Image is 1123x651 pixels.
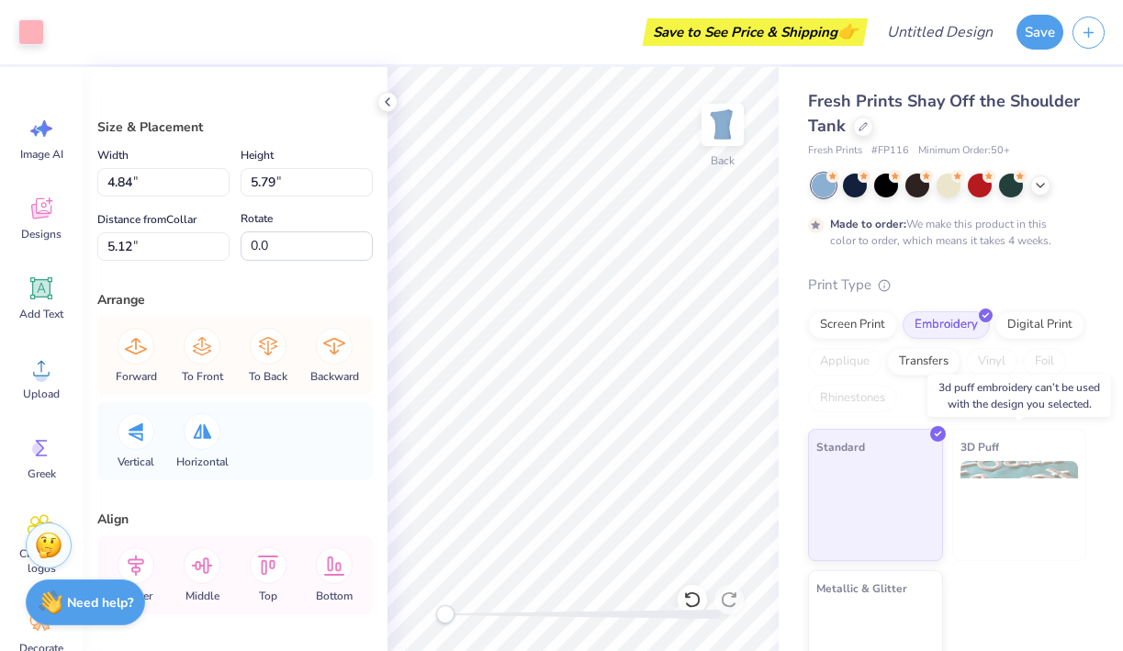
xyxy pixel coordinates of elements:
[28,466,56,481] span: Greek
[259,589,277,603] span: Top
[1023,348,1066,376] div: Foil
[808,385,897,412] div: Rhinestones
[816,461,935,553] img: Standard
[872,14,1007,51] input: Untitled Design
[19,307,63,321] span: Add Text
[97,510,373,529] div: Align
[185,589,219,603] span: Middle
[830,216,1056,249] div: We make this product in this color to order, which means it takes 4 weeks.
[11,546,72,576] span: Clipart & logos
[960,461,1079,553] img: 3D Puff
[21,227,62,241] span: Designs
[995,311,1084,339] div: Digital Print
[711,152,735,169] div: Back
[316,589,353,603] span: Bottom
[176,455,229,469] span: Horizontal
[97,144,129,166] label: Width
[808,143,862,159] span: Fresh Prints
[249,369,287,384] span: To Back
[837,20,858,42] span: 👉
[808,348,882,376] div: Applique
[704,107,741,143] img: Back
[436,605,455,623] div: Accessibility label
[927,375,1111,417] div: 3d puff embroidery can’t be used with the design you selected.
[120,589,152,603] span: Center
[887,348,960,376] div: Transfers
[241,208,273,230] label: Rotate
[310,369,359,384] span: Backward
[830,217,906,231] strong: Made to order:
[118,455,154,469] span: Vertical
[182,369,223,384] span: To Front
[20,147,63,162] span: Image AI
[816,578,907,598] span: Metallic & Glitter
[903,311,990,339] div: Embroidery
[23,387,60,401] span: Upload
[816,437,865,456] span: Standard
[918,143,1010,159] span: Minimum Order: 50 +
[241,144,274,166] label: Height
[960,437,999,456] span: 3D Puff
[97,118,373,137] div: Size & Placement
[97,208,197,230] label: Distance from Collar
[808,311,897,339] div: Screen Print
[808,275,1086,296] div: Print Type
[647,18,863,46] div: Save to See Price & Shipping
[1016,15,1063,50] button: Save
[116,369,157,384] span: Forward
[97,290,373,309] div: Arrange
[966,348,1017,376] div: Vinyl
[67,594,133,612] strong: Need help?
[808,90,1080,137] span: Fresh Prints Shay Off the Shoulder Tank
[871,143,909,159] span: # FP116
